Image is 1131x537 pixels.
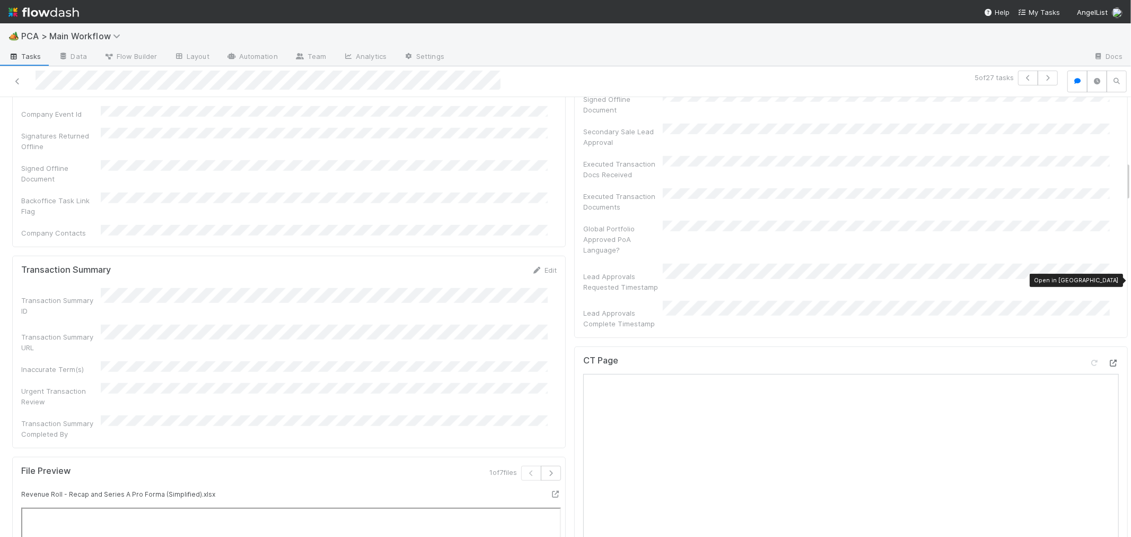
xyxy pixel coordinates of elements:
a: Layout [165,49,218,66]
span: PCA > Main Workflow [21,31,126,41]
h5: Transaction Summary [21,265,111,275]
div: Transaction Summary URL [21,332,101,353]
div: Transaction Summary Completed By [21,418,101,439]
span: 5 of 27 tasks [975,72,1014,83]
div: Help [984,7,1010,18]
img: avatar_cd4e5e5e-3003-49e5-bc76-fd776f359de9.png [1112,7,1123,18]
small: Revenue Roll - Recap and Series A Pro Forma (Simplified).xlsx [21,490,215,498]
a: Docs [1085,49,1131,66]
span: 1 of 7 files [489,467,517,478]
a: Team [286,49,335,66]
span: Tasks [8,51,41,62]
div: Executed Transaction Docs Received [583,159,663,180]
div: Lead Approvals Complete Timestamp [583,308,663,329]
div: Signed Offline Document [583,94,663,115]
div: Secondary Sale Lead Approval [583,126,663,148]
h5: CT Page [583,356,618,366]
a: Automation [218,49,286,66]
a: Data [50,49,95,66]
div: Transaction Summary ID [21,295,101,316]
div: Executed Transaction Documents [583,191,663,212]
div: Signatures Returned Offline [21,131,101,152]
img: logo-inverted-e16ddd16eac7371096b0.svg [8,3,79,21]
span: 🏕️ [8,31,19,40]
a: Edit [532,266,557,274]
h5: File Preview [21,466,71,477]
a: Flow Builder [95,49,165,66]
div: Global Portfolio Approved PoA Language? [583,223,663,255]
div: Company Event Id [21,109,101,119]
div: Backoffice Task Link Flag [21,195,101,216]
a: My Tasks [1018,7,1060,18]
div: Signed Offline Document [21,163,101,184]
div: Company Contacts [21,228,101,238]
a: Analytics [335,49,395,66]
div: Inaccurate Term(s) [21,364,101,375]
span: Flow Builder [104,51,157,62]
div: Lead Approvals Requested Timestamp [583,271,663,292]
span: My Tasks [1018,8,1060,16]
a: Settings [395,49,453,66]
span: AngelList [1077,8,1108,16]
div: Urgent Transaction Review [21,386,101,407]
